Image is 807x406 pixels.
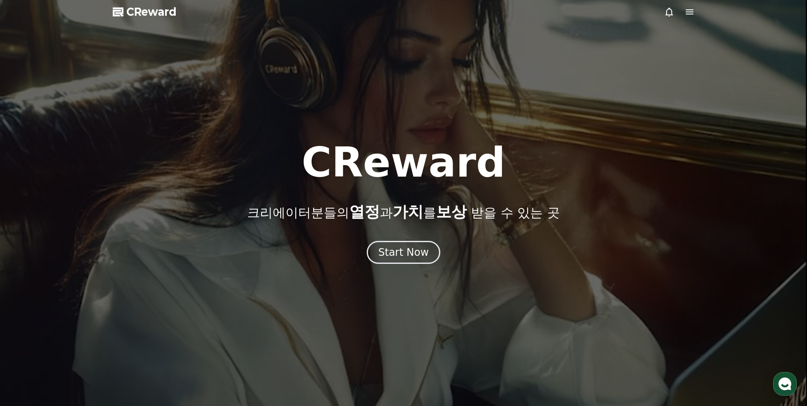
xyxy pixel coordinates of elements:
[349,203,380,220] span: 열정
[367,241,440,264] button: Start Now
[367,249,440,257] a: Start Now
[247,203,559,220] p: 크리에이터분들의 과 를 받을 수 있는 곳
[126,5,177,19] span: CReward
[378,246,429,259] div: Start Now
[393,203,423,220] span: 가치
[436,203,467,220] span: 보상
[113,5,177,19] a: CReward
[302,142,505,183] h1: CReward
